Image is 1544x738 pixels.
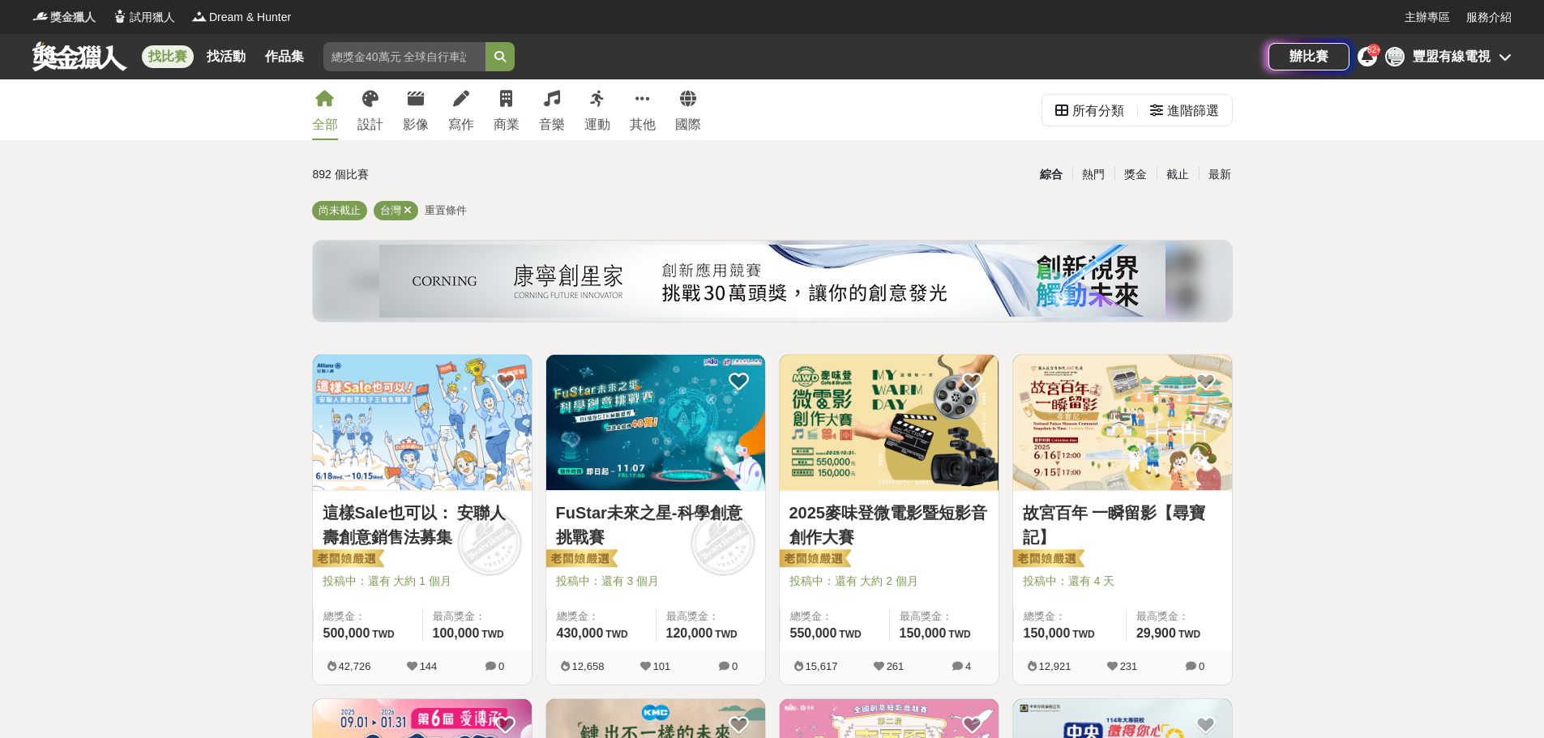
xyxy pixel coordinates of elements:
[1072,95,1124,127] div: 所有分類
[1268,43,1349,70] a: 辦比賽
[790,608,879,625] span: 總獎金：
[557,626,604,640] span: 430,000
[1199,160,1241,189] div: 最新
[433,608,522,625] span: 最高獎金：
[1199,660,1204,672] span: 0
[448,115,474,134] div: 寫作
[1072,629,1094,640] span: TWD
[481,629,503,640] span: TWD
[780,355,999,490] img: Cover Image
[546,355,765,490] img: Cover Image
[259,45,310,68] a: 作品集
[789,573,989,590] span: 投稿中：還有 大約 2 個月
[1136,626,1176,640] span: 29,900
[1120,660,1138,672] span: 231
[1024,608,1116,625] span: 總獎金：
[200,45,252,68] a: 找活動
[584,115,610,134] div: 運動
[191,9,291,26] a: LogoDream & Hunter
[1157,160,1199,189] div: 截止
[1136,608,1222,625] span: 最高獎金：
[191,8,207,24] img: Logo
[1013,355,1232,491] a: Cover Image
[556,501,755,549] a: FuStar未來之星-科學創意挑戰賽
[339,660,371,672] span: 42,726
[448,79,474,140] a: 寫作
[630,79,656,140] a: 其他
[403,79,429,140] a: 影像
[557,608,646,625] span: 總獎金：
[313,355,532,490] img: Cover Image
[323,608,413,625] span: 總獎金：
[209,9,291,26] span: Dream & Hunter
[584,79,610,140] a: 運動
[357,79,383,140] a: 設計
[965,660,971,672] span: 4
[433,626,480,640] span: 100,000
[1013,355,1232,490] img: Cover Image
[900,626,947,640] span: 150,000
[666,608,755,625] span: 最高獎金：
[494,115,520,134] div: 商業
[310,548,384,571] img: 老闆娘嚴選
[539,115,565,134] div: 音樂
[32,8,49,24] img: Logo
[420,660,438,672] span: 144
[313,160,618,189] div: 892 個比賽
[323,42,485,71] input: 總獎金40萬元 全球自行車設計比賽
[806,660,838,672] span: 15,617
[379,245,1165,318] img: 450e0687-a965-40c0-abf0-84084e733638.png
[1023,501,1222,549] a: 故宮百年 一瞬留影【尋寶記】
[543,548,618,571] img: 老闆娘嚴選
[887,660,905,672] span: 261
[776,548,851,571] img: 老闆娘嚴選
[675,79,701,140] a: 國際
[323,501,522,549] a: 這樣Sale也可以： 安聯人壽創意銷售法募集
[1024,626,1071,640] span: 150,000
[323,573,522,590] span: 投稿中：還有 大約 1 個月
[380,204,401,216] span: 台灣
[323,626,370,640] span: 500,000
[1072,160,1114,189] div: 熱門
[312,115,338,134] div: 全部
[142,45,194,68] a: 找比賽
[948,629,970,640] span: TWD
[1413,47,1491,66] div: 豐盟有線電視
[425,204,467,216] span: 重置條件
[312,79,338,140] a: 全部
[1114,160,1157,189] div: 獎金
[1385,47,1405,66] div: 豐
[313,355,532,491] a: Cover Image
[839,629,861,640] span: TWD
[715,629,737,640] span: TWD
[1023,573,1222,590] span: 投稿中：還有 4 天
[790,626,837,640] span: 550,000
[498,660,504,672] span: 0
[1030,160,1072,189] div: 綜合
[546,355,765,491] a: Cover Image
[630,115,656,134] div: 其他
[494,79,520,140] a: 商業
[732,660,738,672] span: 0
[789,501,989,549] a: 2025麥味登微電影暨短影音創作大賽
[357,115,383,134] div: 設計
[403,115,429,134] div: 影像
[539,79,565,140] a: 音樂
[666,626,713,640] span: 120,000
[50,9,96,26] span: 獎金獵人
[605,629,627,640] span: TWD
[1167,95,1219,127] div: 進階篩選
[572,660,605,672] span: 12,658
[319,204,361,216] span: 尚未截止
[112,8,128,24] img: Logo
[1466,9,1512,26] a: 服務介紹
[653,660,671,672] span: 101
[780,355,999,491] a: Cover Image
[1367,45,1381,54] span: 82+
[1010,548,1084,571] img: 老闆娘嚴選
[1405,9,1450,26] a: 主辦專區
[1039,660,1071,672] span: 12,921
[372,629,394,640] span: TWD
[130,9,175,26] span: 試用獵人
